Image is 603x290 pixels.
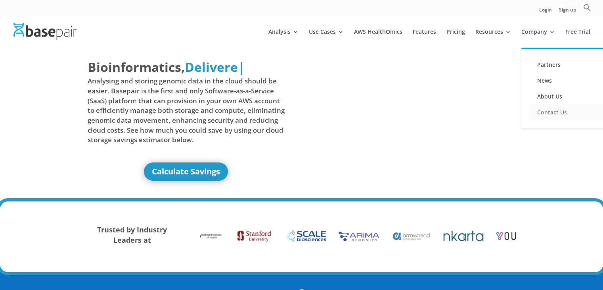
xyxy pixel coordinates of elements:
a: Pricing [446,29,465,48]
img: Basepair [13,23,77,40]
a: Company [521,29,555,48]
a: Features [413,29,436,48]
span: Analysing and storing genomic data in the cloud should be easier. Basepair is the first and only ... [88,76,285,145]
a: Calculate Savings [144,162,228,181]
svg: Search [583,4,591,12]
iframe: Basepair - NGS Analysis Simplified [308,58,505,169]
strong: Trusted by Industry Leaders at [97,225,167,245]
span: | [238,58,245,75]
a: Sign up [559,8,576,16]
a: AWS HealthOmics [354,29,402,48]
span: Delivere [185,58,238,75]
a: Analysis [268,29,299,48]
span: Bioinformatics, [88,58,185,76]
a: Login [539,8,552,16]
a: Use Cases [309,29,344,48]
a: Free Trial [565,29,590,48]
a: Search Icon Link [583,4,591,16]
a: Resources [475,29,511,48]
